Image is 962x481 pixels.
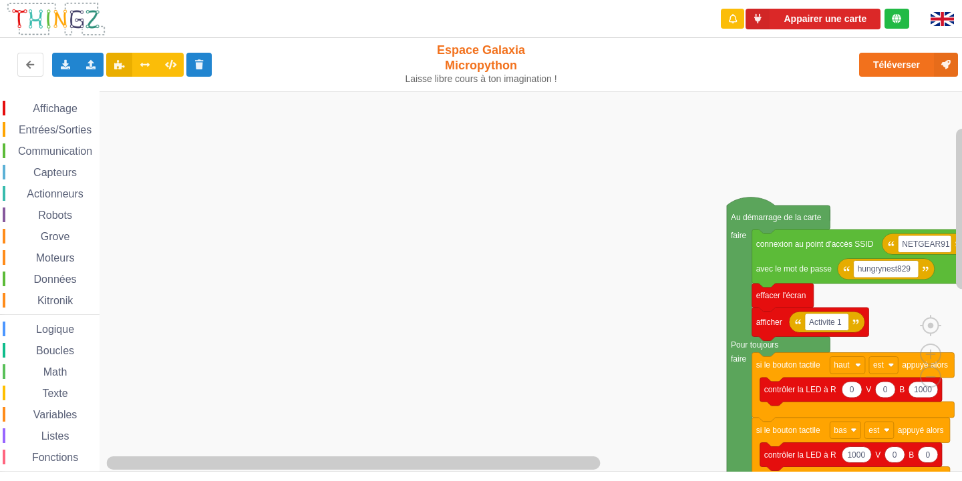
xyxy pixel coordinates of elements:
text: avec le mot de passe [756,264,832,274]
text: V [875,450,880,460]
text: est [873,360,885,370]
text: V [866,385,871,394]
text: 0 [926,450,931,460]
text: appuyé alors [898,426,944,435]
text: Au démarrage de la carte [731,213,822,222]
span: Affichage [31,103,79,114]
span: Grove [39,231,72,242]
text: faire [731,354,747,364]
span: Boucles [34,345,76,356]
text: Pour toujours [731,340,778,350]
span: Données [32,274,79,285]
text: appuyé alors [902,360,948,370]
span: Logique [34,324,76,335]
text: contrôler la LED à R [764,385,836,394]
span: Kitronik [35,295,75,306]
text: afficher [756,318,782,327]
button: Téléverser [859,53,958,77]
span: Actionneurs [25,188,86,199]
div: Tu es connecté au serveur de création de Thingz [885,9,909,29]
text: 0 [883,385,888,394]
span: Variables [31,409,79,420]
text: effacer l'écran [756,291,806,300]
text: B [899,385,905,394]
span: Listes [39,430,71,442]
span: Math [41,366,69,378]
text: 0 [850,385,854,394]
text: si le bouton tactile [756,360,820,370]
text: si le bouton tactile [756,426,820,435]
text: faire [731,231,747,240]
text: hungrynest829 [858,264,911,274]
text: contrôler la LED à R [764,450,836,460]
span: Robots [36,209,74,221]
text: est [868,426,880,435]
div: Espace Galaxia Micropython [399,43,563,85]
div: Laisse libre cours à ton imagination ! [399,73,563,85]
span: Moteurs [34,252,77,264]
text: 1000 [914,385,932,394]
span: Communication [16,145,94,157]
text: Activite 1 [809,318,842,327]
img: thingz_logo.png [6,1,106,37]
span: Entrées/Sorties [17,124,94,135]
span: Capteurs [31,167,79,178]
text: 1000 [847,450,865,460]
button: Appairer une carte [746,9,880,29]
img: gb.png [931,12,954,26]
span: Fonctions [30,452,80,463]
text: B [909,450,914,460]
text: bas [834,426,846,435]
text: haut [834,360,850,370]
text: 0 [893,450,897,460]
text: NETGEAR91 [902,239,950,249]
span: Texte [40,388,69,399]
text: connexion au point d'accès SSID [756,239,874,249]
